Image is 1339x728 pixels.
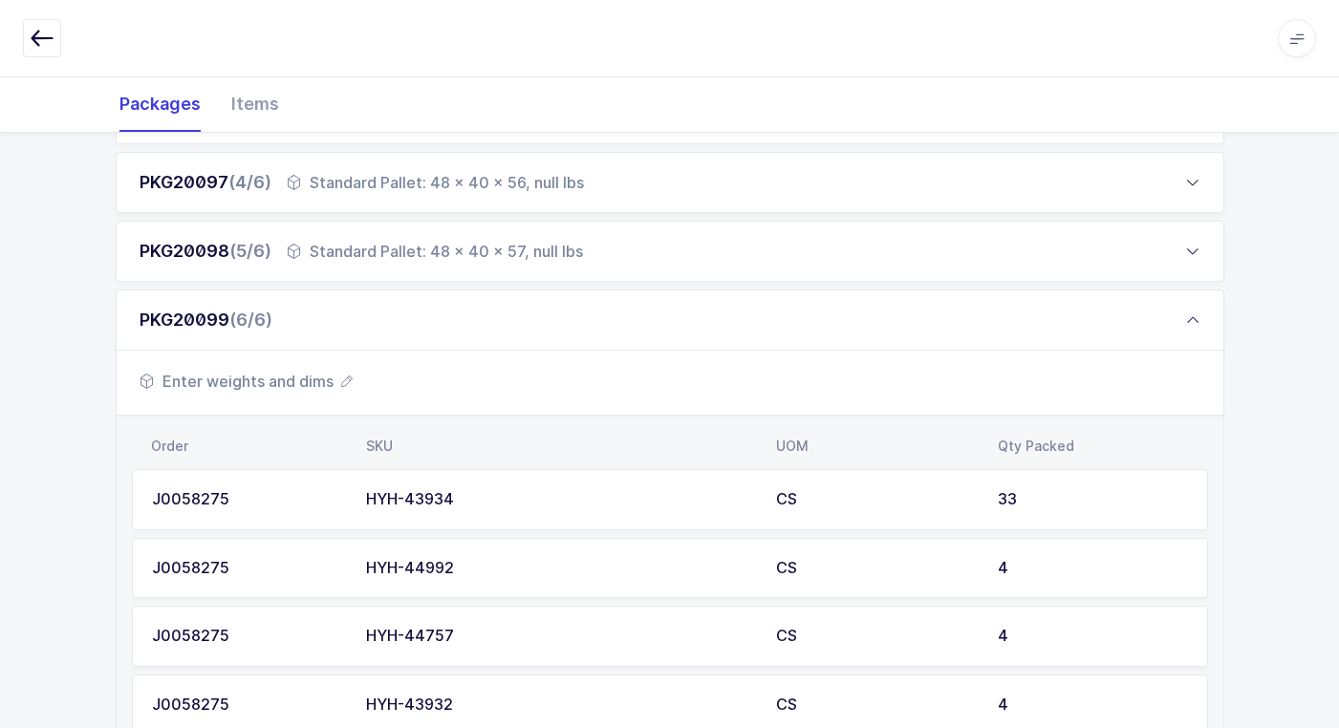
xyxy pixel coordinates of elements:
div: PKG20098(5/6) Standard Pallet: 48 x 40 x 57, null lbs [116,221,1224,282]
div: PKG20097(4/6) Standard Pallet: 48 x 40 x 56, null lbs [116,152,1224,213]
div: J0058275 [152,491,343,508]
div: Qty Packed [998,439,1197,454]
div: Order [151,439,343,454]
div: CS [776,491,975,508]
div: Packages [119,76,216,132]
div: HYH-44757 [366,628,753,645]
div: HYH-43934 [366,491,753,508]
div: 4 [998,560,1188,577]
div: CS [776,560,975,577]
span: (4/6) [228,172,271,192]
div: PKG20098 [140,240,271,263]
div: Standard Pallet: 48 x 40 x 57, null lbs [287,240,583,263]
div: 4 [998,696,1188,714]
div: HYH-43932 [366,696,753,714]
div: HYH-44992 [366,560,753,577]
div: 33 [998,491,1188,508]
div: PKG20097 [140,171,271,194]
button: Enter weights and dims [140,370,353,393]
div: UOM [776,439,975,454]
div: J0058275 [152,628,343,645]
div: Standard Pallet: 48 x 40 x 56, null lbs [287,171,584,194]
div: J0058275 [152,696,343,714]
span: (5/6) [229,241,271,261]
span: (6/6) [229,310,272,330]
div: Items [216,76,279,132]
div: PKG20099 [140,309,272,332]
div: J0058275 [152,560,343,577]
div: SKU [366,439,753,454]
div: CS [776,628,975,645]
div: 4 [998,628,1188,645]
div: CS [776,696,975,714]
div: PKG20099(6/6) [116,289,1224,351]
